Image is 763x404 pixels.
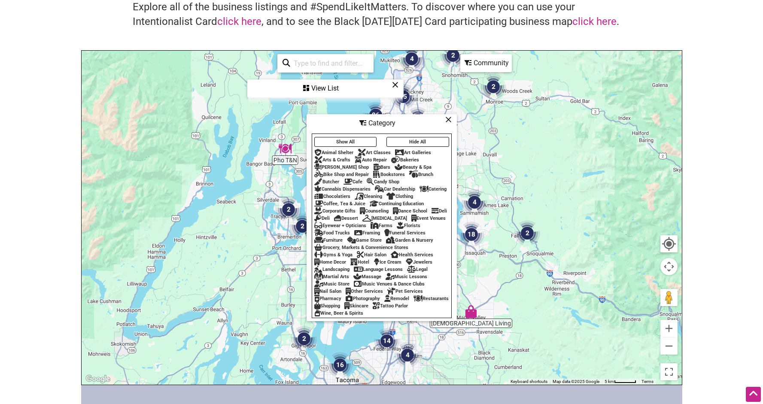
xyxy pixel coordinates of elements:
[314,137,377,147] button: Show All
[406,259,432,265] div: Jewelers
[314,274,349,279] div: Martial Arts
[314,237,343,243] div: Furniture
[363,102,389,128] div: 26
[314,223,366,228] div: Eyewear + Opticians
[276,197,301,222] div: 2
[393,208,427,214] div: Dance School
[440,43,466,68] div: 2
[314,216,330,221] div: Deli
[314,303,340,309] div: Shopping
[465,305,477,318] div: Tahoma Living
[354,230,380,236] div: Framing
[641,379,654,384] a: Terms (opens in new tab)
[660,235,678,252] button: Your Location
[314,252,353,258] div: Gyms & Yoga
[395,164,432,170] div: Beauty & Spa
[314,310,363,316] div: Wine, Beer & Spirits
[289,213,315,239] div: 2
[405,107,431,133] div: 7
[307,114,457,321] div: Filter by category
[307,115,456,131] div: Category
[291,326,317,352] div: 2
[660,362,678,381] button: Toggle fullscreen view
[391,252,433,258] div: Health Services
[367,179,399,185] div: Candy Shop
[248,80,403,97] div: View List
[386,137,449,147] button: Hide All
[358,150,391,155] div: Art Classes
[660,337,678,355] button: Zoom out
[370,201,424,207] div: Continuing Education
[553,379,599,384] span: Map data ©2025 Google
[371,223,392,228] div: Farms
[217,15,261,27] a: click here
[459,222,484,247] div: 18
[314,172,369,177] div: Bike Shop and Repair
[314,157,350,163] div: Arts & Crafts
[314,150,353,155] div: Animal Shelter
[384,230,426,236] div: Funeral Services
[355,194,382,199] div: Cleaning
[334,216,358,221] div: Dessert
[514,220,540,246] div: 2
[391,157,419,163] div: Bakeries
[314,230,350,236] div: Food Trucks
[386,274,427,279] div: Music Lessons
[353,274,381,279] div: Massage
[390,84,416,109] div: 15
[373,172,405,177] div: Bookstores
[407,267,428,272] div: Legal
[387,289,423,294] div: Pet Services
[602,379,639,385] button: Map Scale: 5 km per 48 pixels
[605,379,614,384] span: 5 km
[395,342,420,368] div: 4
[375,186,415,192] div: Car Dealership
[84,374,112,385] a: Open this area in Google Maps (opens a new window)
[660,289,678,306] button: Drag Pegman onto the map to open Street View
[373,164,390,170] div: Bars
[344,179,362,185] div: Cafe
[395,150,431,155] div: Art Galleries
[462,189,487,215] div: 4
[413,296,449,301] div: Restaurants
[350,259,369,265] div: Hotel
[314,164,369,170] div: [PERSON_NAME] Shop
[290,55,368,72] input: Type to find and filter...
[362,216,407,221] div: [MEDICAL_DATA]
[314,179,339,185] div: Butcher
[314,281,350,287] div: Music Store
[314,267,350,272] div: Landscaping
[461,55,511,71] div: Community
[432,208,447,214] div: Deli
[373,303,408,309] div: Tattoo Parlor
[360,208,389,214] div: Counseling
[327,352,353,378] div: 16
[386,194,413,199] div: Clothing
[355,157,387,163] div: Auto Repair
[660,320,678,337] button: Zoom in
[314,208,356,214] div: Corporate Gifts
[347,237,382,243] div: Game Store
[374,259,401,265] div: Ice Cream
[511,379,547,385] button: Keyboard shortcuts
[460,54,512,72] div: Filter by Community
[572,15,617,27] a: click here
[409,172,433,177] div: Brunch
[419,186,447,192] div: Catering
[346,289,383,294] div: Other Services
[746,387,761,402] div: Scroll Back to Top
[277,54,374,73] div: Type to search and filter
[314,296,341,301] div: Pharmacy
[314,259,346,265] div: Home Decor
[374,328,400,354] div: 14
[314,186,371,192] div: Cannabis Dispensaries
[279,142,292,155] div: Pho T&N
[384,296,409,301] div: Remodel
[354,267,403,272] div: Language Lessons
[397,223,420,228] div: Florists
[84,374,112,385] img: Google
[314,201,365,207] div: Coffee, Tea & Juice
[660,258,678,275] button: Map camera controls
[354,281,425,287] div: Music Venues & Dance Clubs
[314,289,341,294] div: Nail Salon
